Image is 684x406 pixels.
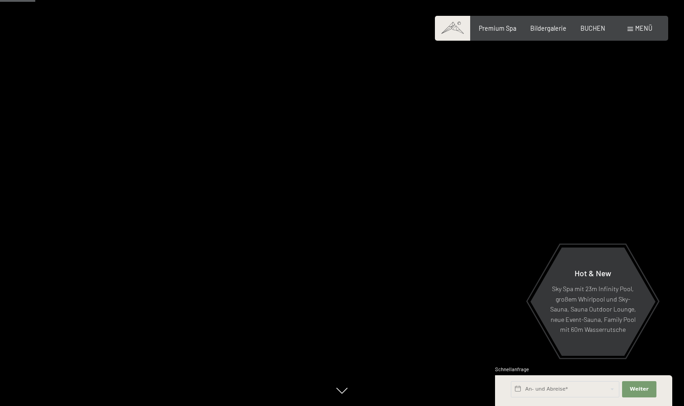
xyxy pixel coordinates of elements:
a: Premium Spa [479,24,516,32]
span: Hot & New [575,268,611,278]
span: Schnellanfrage [495,366,529,372]
a: BUCHEN [580,24,605,32]
a: Bildergalerie [530,24,566,32]
span: Weiter [630,386,649,393]
a: Hot & New Sky Spa mit 23m Infinity Pool, großem Whirlpool und Sky-Sauna, Sauna Outdoor Lounge, ne... [530,247,656,356]
button: Weiter [622,381,656,397]
p: Sky Spa mit 23m Infinity Pool, großem Whirlpool und Sky-Sauna, Sauna Outdoor Lounge, neue Event-S... [550,284,636,335]
span: Menü [635,24,652,32]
